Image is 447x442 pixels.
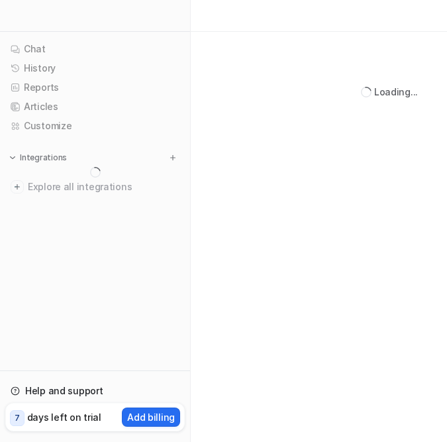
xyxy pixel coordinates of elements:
button: Add billing [122,408,180,427]
span: Explore all integrations [28,176,179,197]
a: Chat [5,40,185,58]
p: days left on trial [27,410,101,424]
img: menu_add.svg [168,153,177,162]
a: Reports [5,78,185,97]
img: expand menu [8,153,17,162]
p: Add billing [127,410,175,424]
button: Integrations [5,151,71,164]
p: Integrations [20,152,67,163]
img: explore all integrations [11,180,24,193]
a: Customize [5,117,185,135]
a: Explore all integrations [5,178,185,196]
a: History [5,59,185,78]
a: Help and support [5,382,185,400]
p: 7 [15,412,20,424]
a: Articles [5,97,185,116]
div: Loading... [374,85,418,99]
